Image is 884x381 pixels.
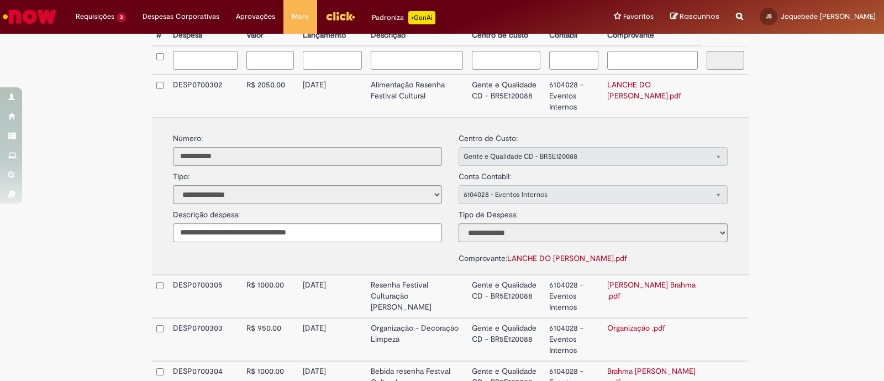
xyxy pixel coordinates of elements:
[670,12,719,22] a: Rascunhos
[173,133,203,144] label: Número:
[173,210,240,221] label: Descrição despesa:
[603,318,702,361] td: Organização .pdf
[298,275,366,318] td: [DATE]
[117,13,126,22] span: 3
[325,8,355,24] img: click_logo_yellow_360x200.png
[173,166,190,182] label: Tipo:
[298,75,366,117] td: [DATE]
[366,318,467,361] td: Organização - Decoração Limpeza
[236,11,275,22] span: Aprovações
[366,275,467,318] td: Resenha Festival Culturação [PERSON_NAME]
[603,75,702,117] td: LANCHE DO [PERSON_NAME].pdf
[467,318,545,361] td: Gente e Qualidade CD - BR5E120088
[169,318,241,361] td: DESP0700303
[372,11,435,24] div: Padroniza
[76,11,114,22] span: Requisições
[459,166,511,182] label: Conta Contabil:
[459,147,728,166] a: Gente e Qualidade CD - BR5E120088Limpar campo centro_de_custo
[607,80,681,101] a: LANCHE DO [PERSON_NAME].pdf
[459,128,518,144] label: Centro de Custo:
[169,275,241,318] td: DESP0700305
[607,323,665,333] a: Organização .pdf
[603,275,702,318] td: [PERSON_NAME] Brahma .pdf
[467,275,545,318] td: Gente e Qualidade CD - BR5E120088
[464,148,699,165] span: Gente e Qualidade CD - BR5E120088
[459,185,728,204] a: 6104028 - Eventos InternosLimpar campo conta_contabil
[169,75,241,117] td: DESP0700302
[143,11,219,22] span: Despesas Corporativas
[680,11,719,22] span: Rascunhos
[545,275,602,318] td: 6104028 - Eventos Internos
[545,75,602,117] td: 6104028 - Eventos Internos
[459,204,518,221] label: Tipo de Despesa:
[459,248,728,264] div: Comprovante:
[607,280,696,301] a: [PERSON_NAME] Brahma .pdf
[781,12,876,21] span: Joquebede [PERSON_NAME]
[1,6,58,28] img: ServiceNow
[507,253,627,263] a: LANCHE DO [PERSON_NAME].pdf
[242,275,298,318] td: R$ 1000.00
[623,11,654,22] span: Favoritos
[242,75,298,117] td: R$ 2050.00
[545,318,602,361] td: 6104028 - Eventos Internos
[467,75,545,117] td: Gente e Qualidade CD - BR5E120088
[298,318,366,361] td: [DATE]
[464,186,699,203] span: 6104028 - Eventos Internos
[242,318,298,361] td: R$ 950.00
[408,11,435,24] p: +GenAi
[292,11,309,22] span: More
[766,13,772,20] span: JS
[366,75,467,117] td: Alimentação Resenha Festival Cultural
